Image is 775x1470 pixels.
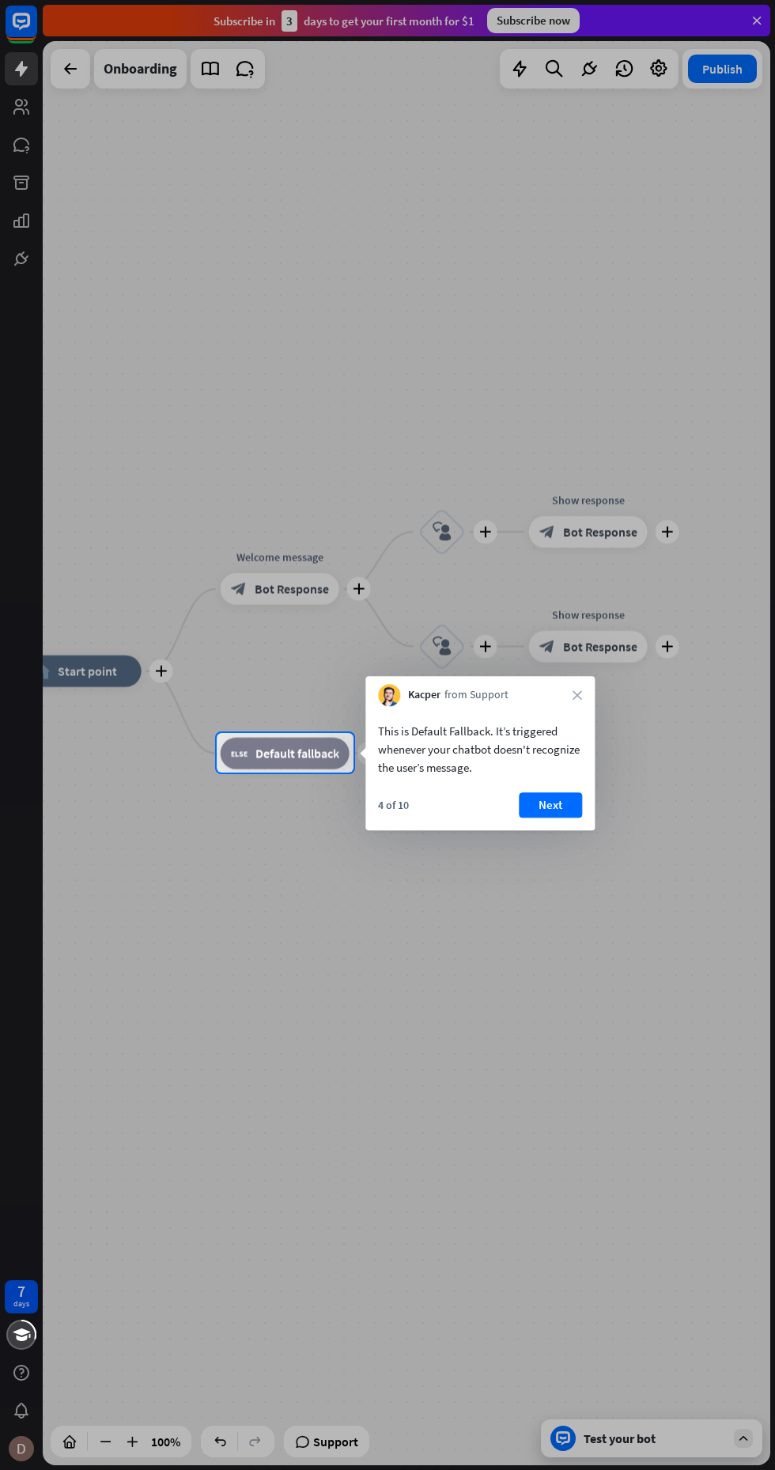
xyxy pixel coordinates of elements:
[519,792,582,818] button: Next
[255,746,339,761] span: Default fallback
[378,798,409,812] div: 4 of 10
[573,690,582,700] i: close
[231,746,248,761] i: block_fallback
[408,687,440,703] span: Kacper
[378,722,582,777] div: This is Default Fallback. It’s triggered whenever your chatbot doesn't recognize the user’s message.
[13,6,60,54] button: Open LiveChat chat widget
[444,687,508,703] span: from Support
